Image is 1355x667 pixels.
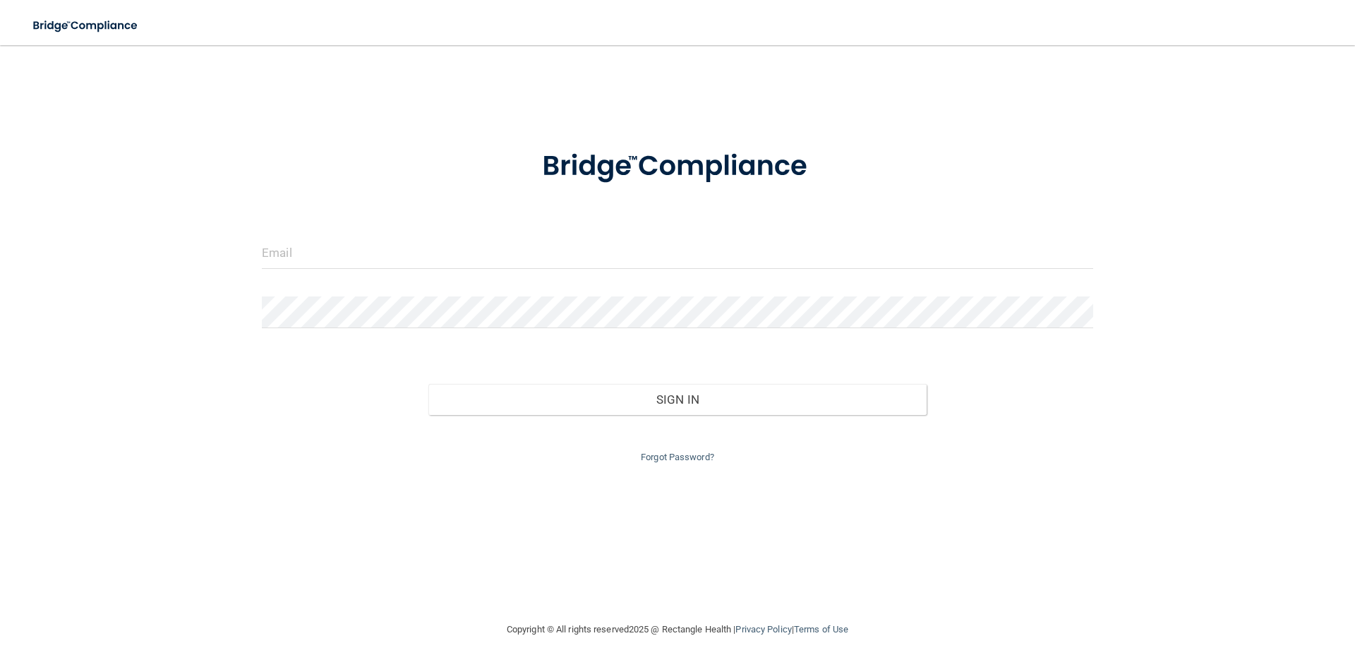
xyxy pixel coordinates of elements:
[262,237,1093,269] input: Email
[420,607,935,652] div: Copyright © All rights reserved 2025 @ Rectangle Health | |
[641,452,714,462] a: Forgot Password?
[21,11,151,40] img: bridge_compliance_login_screen.278c3ca4.svg
[794,624,848,635] a: Terms of Use
[735,624,791,635] a: Privacy Policy
[1111,567,1338,623] iframe: Drift Widget Chat Controller
[513,130,842,203] img: bridge_compliance_login_screen.278c3ca4.svg
[428,384,927,415] button: Sign In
